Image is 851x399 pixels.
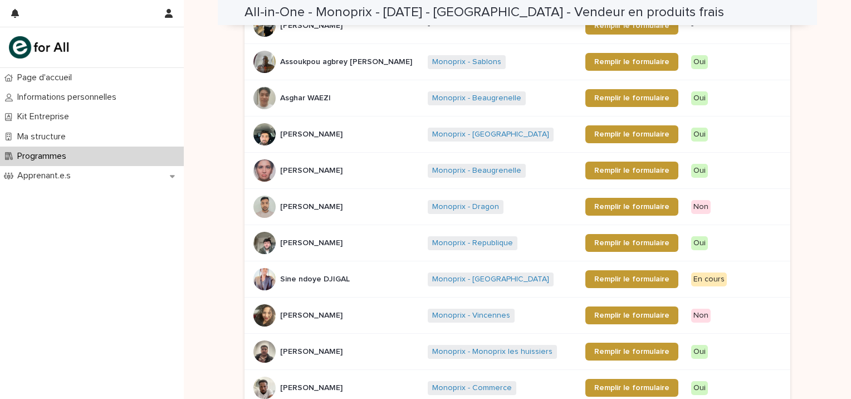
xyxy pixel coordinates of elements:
[432,94,521,103] a: Monoprix - Beaugrenelle
[691,55,708,69] div: Oui
[585,125,678,143] a: Remplir le formulaire
[13,171,80,181] p: Apprenant.e.s
[585,270,678,288] a: Remplir le formulaire
[432,383,512,393] a: Monoprix - Commerce
[13,111,78,122] p: Kit Entreprise
[691,236,708,250] div: Oui
[280,128,345,139] p: [PERSON_NAME]
[280,309,345,320] p: [PERSON_NAME]
[594,22,669,30] span: Remplir le formulaire
[585,379,678,397] a: Remplir le formulaire
[432,166,521,176] a: Monoprix - Beaugrenelle
[280,164,345,176] p: [PERSON_NAME]
[428,21,576,31] p: -
[244,44,790,80] tr: Assoukpou agbrey [PERSON_NAME]Assoukpou agbrey [PERSON_NAME] Monoprix - Sablons Remplir le formul...
[691,91,708,105] div: Oui
[594,384,669,392] span: Remplir le formulaire
[280,236,345,248] p: [PERSON_NAME]
[691,128,708,142] div: Oui
[244,334,790,370] tr: [PERSON_NAME][PERSON_NAME] Monoprix - Monoprix les huissiers Remplir le formulaireOui
[432,239,513,248] a: Monoprix - Republique
[691,345,708,359] div: Oui
[594,203,669,211] span: Remplir le formulaire
[280,55,414,67] p: Assoukpou agbrey [PERSON_NAME]
[13,151,75,162] p: Programmes
[432,202,499,212] a: Monoprix - Dragon
[594,94,669,102] span: Remplir le formulaire
[691,200,711,214] div: Non
[280,200,345,212] p: [PERSON_NAME]
[9,36,69,59] img: mHINNnv7SNCQZijbaqql
[594,130,669,138] span: Remplir le formulaire
[585,343,678,361] a: Remplir le formulaire
[280,345,345,357] p: [PERSON_NAME]
[432,57,501,67] a: Monoprix - Sablons
[244,153,790,189] tr: [PERSON_NAME][PERSON_NAME] Monoprix - Beaugrenelle Remplir le formulaireOui
[244,261,790,298] tr: Sine ndoye DJIGALSine ndoye DJIGAL Monoprix - [GEOGRAPHIC_DATA] Remplir le formulaireEn cours
[280,91,333,103] p: Asghar WAEZI
[280,273,352,284] p: Sine ndoye DJIGAL
[585,89,678,107] a: Remplir le formulaire
[691,309,711,323] div: Non
[280,381,345,393] p: [PERSON_NAME]
[432,311,510,320] a: Monoprix - Vincennes
[13,132,75,142] p: Ma structure
[13,92,125,103] p: Informations personnelles
[585,234,678,252] a: Remplir le formulaire
[244,4,724,21] h2: All-in-One - Monoprix - [DATE] - [GEOGRAPHIC_DATA] - Vendeur en produits frais
[585,306,678,324] a: Remplir le formulaire
[244,189,790,225] tr: [PERSON_NAME][PERSON_NAME] Monoprix - Dragon Remplir le formulaireNon
[585,17,678,35] a: Remplir le formulaire
[432,347,552,357] a: Monoprix - Monoprix les huissiers
[691,273,727,286] div: En cours
[13,72,81,83] p: Page d'accueil
[432,130,549,139] a: Monoprix - [GEOGRAPHIC_DATA]
[594,239,669,247] span: Remplir le formulaire
[594,275,669,283] span: Remplir le formulaire
[585,53,678,71] a: Remplir le formulaire
[594,167,669,174] span: Remplir le formulaire
[691,21,772,31] p: -
[244,298,790,334] tr: [PERSON_NAME][PERSON_NAME] Monoprix - Vincennes Remplir le formulaireNon
[594,348,669,356] span: Remplir le formulaire
[594,312,669,319] span: Remplir le formulaire
[585,162,678,179] a: Remplir le formulaire
[244,8,790,44] tr: [PERSON_NAME][PERSON_NAME] -Remplir le formulaire-
[244,116,790,153] tr: [PERSON_NAME][PERSON_NAME] Monoprix - [GEOGRAPHIC_DATA] Remplir le formulaireOui
[432,275,549,284] a: Monoprix - [GEOGRAPHIC_DATA]
[691,381,708,395] div: Oui
[244,225,790,261] tr: [PERSON_NAME][PERSON_NAME] Monoprix - Republique Remplir le formulaireOui
[585,198,678,216] a: Remplir le formulaire
[691,164,708,178] div: Oui
[244,80,790,116] tr: Asghar WAEZIAsghar WAEZI Monoprix - Beaugrenelle Remplir le formulaireOui
[594,58,669,66] span: Remplir le formulaire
